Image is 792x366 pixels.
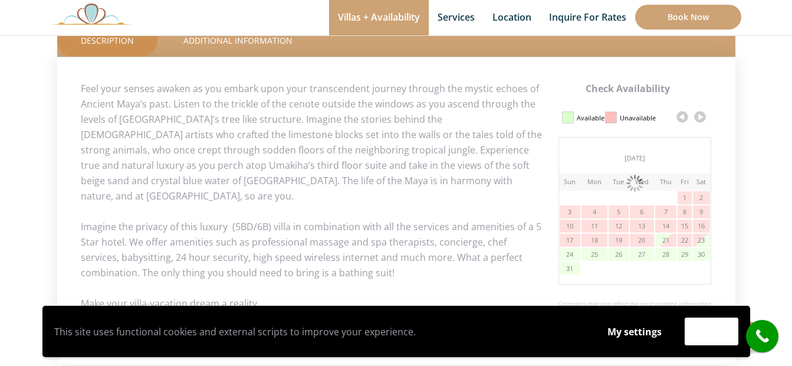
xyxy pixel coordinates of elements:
[685,318,738,345] button: Accept
[54,323,584,341] p: This site uses functional cookies and external scripts to improve your experience.
[635,5,741,30] a: Book Now
[160,25,316,57] a: Additional Information
[81,219,712,280] p: Imagine the privacy of this luxury (5BD/6B) villa in combination with all the services and amenit...
[620,108,656,128] div: Unavailable
[749,323,775,349] i: call
[577,108,604,128] div: Available
[81,81,712,204] p: Feel your senses awaken as you embark upon your transcendent journey through the mystic echoes of...
[596,318,673,345] button: My settings
[51,3,132,25] img: Awesome Logo
[57,25,157,57] a: Description
[746,320,778,352] a: call
[81,296,712,311] p: Make your villa-vacation dream a reality.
